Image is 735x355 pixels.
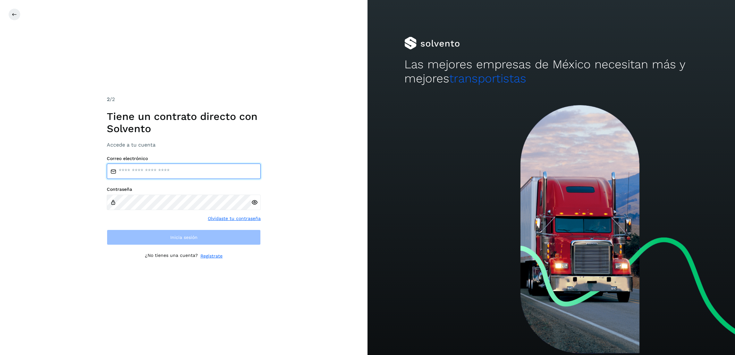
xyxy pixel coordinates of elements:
[107,142,261,148] h3: Accede a tu cuenta
[107,230,261,245] button: Inicia sesión
[208,215,261,222] a: Olvidaste tu contraseña
[200,253,223,259] a: Regístrate
[107,96,110,102] span: 2
[107,156,261,161] label: Correo electrónico
[145,253,198,259] p: ¿No tienes una cuenta?
[404,57,698,86] h2: Las mejores empresas de México necesitan más y mejores
[449,72,526,85] span: transportistas
[170,235,198,240] span: Inicia sesión
[107,187,261,192] label: Contraseña
[107,96,261,103] div: /2
[107,110,261,135] h1: Tiene un contrato directo con Solvento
